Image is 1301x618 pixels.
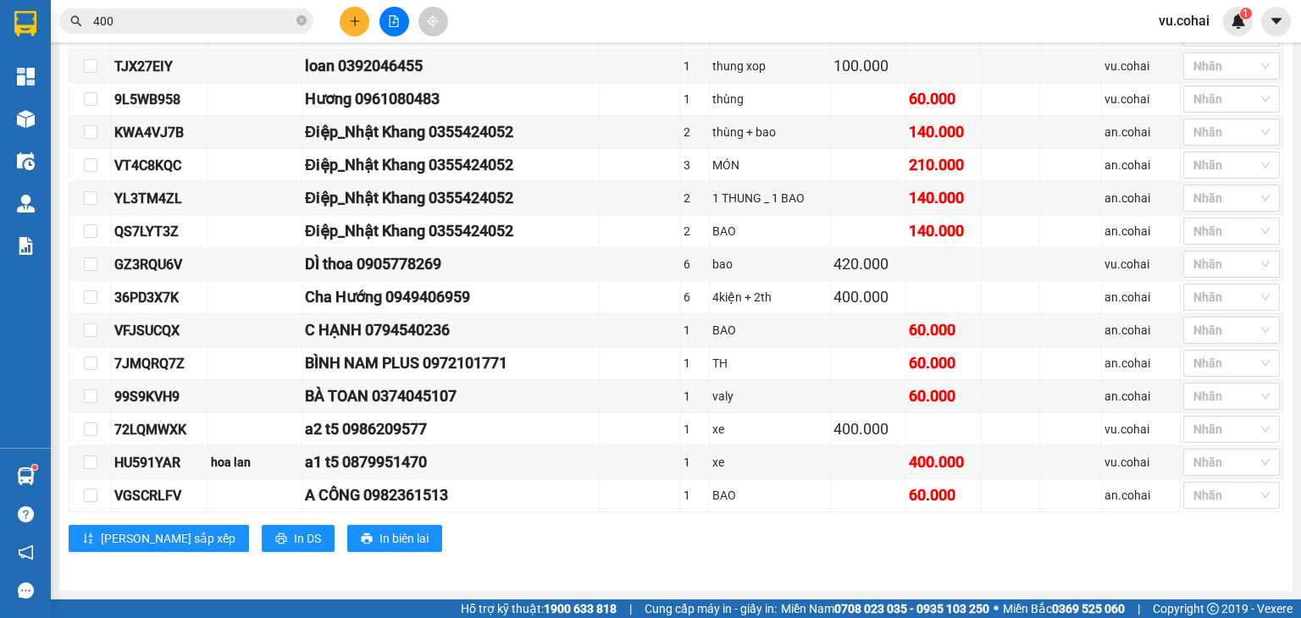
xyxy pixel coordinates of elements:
[1231,14,1246,29] img: icon-new-feature
[909,351,978,375] div: 60.000
[833,54,903,78] div: 100.000
[114,254,205,275] div: GZ3RQU6V
[17,467,35,485] img: warehouse-icon
[388,15,400,27] span: file-add
[112,314,208,347] td: VFJSUCQX
[82,532,94,546] span: sort-ascending
[1104,486,1177,505] div: an.cohai
[712,387,828,406] div: valy
[712,255,828,273] div: bao
[909,483,978,507] div: 60.000
[1104,255,1177,273] div: vu.cohai
[114,419,205,440] div: 72LQMWXK
[112,149,208,182] td: VT4C8KQC
[112,380,208,413] td: 99S9KVH9
[112,248,208,281] td: GZ3RQU6V
[684,255,706,273] div: 6
[1243,8,1248,19] span: 1
[1052,602,1125,615] strong: 0369 525 060
[909,87,978,111] div: 60.000
[1138,599,1140,618] span: |
[112,50,208,83] td: TJX27EIY
[909,384,978,408] div: 60.000
[17,195,35,212] img: warehouse-icon
[361,532,373,546] span: printer
[833,417,903,441] div: 400.000
[909,318,978,342] div: 60.000
[17,110,35,128] img: warehouse-icon
[112,479,208,512] td: VGSCRLFV
[17,68,35,86] img: dashboard-icon
[684,486,706,505] div: 1
[305,54,596,78] div: loan 0392046455
[112,347,208,380] td: 7JMQRQ7Z
[32,465,37,470] sup: 1
[349,15,361,27] span: plus
[1104,420,1177,439] div: vu.cohai
[70,15,82,27] span: search
[305,285,596,309] div: Cha Hướng 0949406959
[1104,354,1177,372] div: an.cohai
[1104,123,1177,141] div: an.cohai
[112,83,208,116] td: 9L5WB958
[112,446,208,479] td: HU591YAR
[544,602,617,615] strong: 1900 633 818
[684,222,706,240] div: 2
[305,87,596,111] div: Hương 0961080483
[152,64,290,85] span: Gửi: 0865844295
[909,219,978,243] div: 140.000
[379,7,409,36] button: file-add
[112,413,208,446] td: 72LQMWXK
[305,384,596,408] div: BÀ TOAN 0374045107
[17,237,35,255] img: solution-icon
[461,599,617,618] span: Hỗ trợ kỹ thuật:
[18,582,34,599] span: message
[294,529,321,548] span: In DS
[18,544,34,560] span: notification
[712,453,828,472] div: xe
[909,120,978,144] div: 140.000
[1104,321,1177,339] div: an.cohai
[684,156,706,174] div: 3
[17,152,35,170] img: warehouse-icon
[1104,222,1177,240] div: an.cohai
[684,288,706,306] div: 6
[114,485,205,506] div: VGSCRLFV
[418,7,448,36] button: aim
[1145,10,1223,31] span: vu.cohai
[909,450,978,474] div: 400.000
[296,15,307,25] span: close-circle
[712,123,828,141] div: thùng + bao
[305,417,596,441] div: a2 t5 0986209577
[712,288,828,306] div: 4kiện + 2th
[1104,57,1177,75] div: vu.cohai
[114,320,205,341] div: VFJSUCQX
[340,7,369,36] button: plus
[1261,7,1291,36] button: caret-down
[347,525,442,552] button: printerIn biên lai
[305,186,596,210] div: Điệp_Nhật Khang 0355424052
[1104,156,1177,174] div: an.cohai
[1003,599,1125,618] span: Miền Bắc
[909,186,978,210] div: 140.000
[712,354,828,372] div: TH
[684,354,706,372] div: 1
[114,155,205,176] div: VT4C8KQC
[684,387,706,406] div: 1
[1104,189,1177,207] div: an.cohai
[101,529,235,548] span: [PERSON_NAME] sắp xếp
[1104,90,1177,108] div: vu.cohai
[114,89,205,110] div: 9L5WB958
[305,252,596,276] div: DÌ thoa 0905778269
[112,182,208,215] td: YL3TM4ZL
[1104,387,1177,406] div: an.cohai
[684,90,706,108] div: 1
[684,321,706,339] div: 1
[211,453,299,472] div: hoa lan
[684,420,706,439] div: 1
[305,351,596,375] div: BÌNH NAM PLUS 0972101771
[833,252,903,276] div: 420.000
[1207,603,1219,615] span: copyright
[427,15,439,27] span: aim
[712,420,828,439] div: xe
